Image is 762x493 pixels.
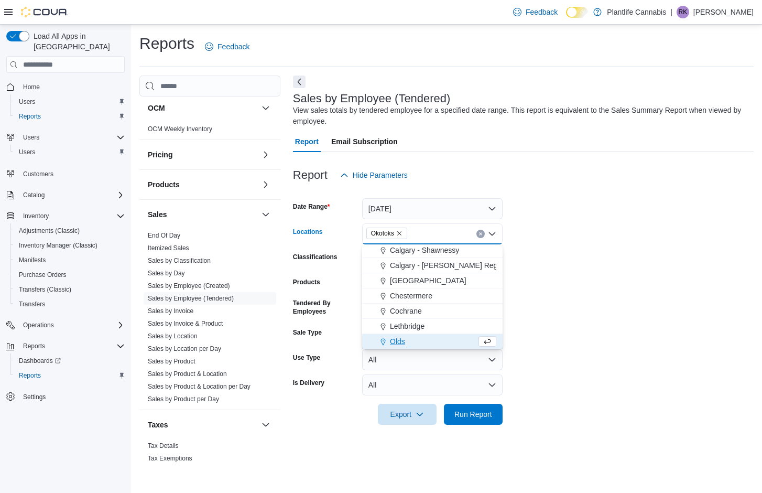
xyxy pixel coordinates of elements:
span: Lethbridge [390,321,424,331]
button: Inventory [2,209,129,223]
span: Report [295,131,319,152]
label: Products [293,278,320,286]
span: Tax Details [148,442,179,450]
button: [GEOGRAPHIC_DATA] [362,273,503,288]
a: OCM Weekly Inventory [148,125,212,133]
label: Locations [293,228,323,236]
button: Settings [2,389,129,404]
button: Hide Parameters [336,165,412,186]
label: Sale Type [293,328,322,337]
span: Home [23,83,40,91]
span: Catalog [23,191,45,199]
span: Reports [19,371,41,380]
span: Itemized Sales [148,244,189,252]
button: Remove Okotoks from selection in this group [396,230,402,237]
button: Inventory [19,210,53,222]
a: Sales by Invoice & Product [148,320,223,327]
h3: Products [148,179,180,190]
button: Reports [10,368,129,383]
span: Sales by Invoice & Product [148,319,223,328]
span: Reports [19,112,41,121]
button: Products [259,178,272,191]
a: Tax Details [148,442,179,449]
button: Run Report [444,404,503,425]
button: Purchase Orders [10,267,129,282]
button: Catalog [19,189,49,201]
span: Reports [23,342,45,350]
span: Purchase Orders [19,271,67,279]
span: Transfers [15,298,125,310]
span: Users [23,133,39,142]
button: Home [2,79,129,94]
span: Sales by Employee (Tendered) [148,294,234,303]
p: [PERSON_NAME] [693,6,754,18]
a: Sales by Location per Day [148,345,221,352]
a: Users [15,146,39,158]
button: Pricing [259,148,272,161]
h3: Report [293,169,328,181]
span: Load All Apps in [GEOGRAPHIC_DATA] [29,31,125,52]
span: Settings [23,393,46,401]
span: Calgary - Shawnessy [390,245,459,255]
p: | [670,6,672,18]
div: View sales totals by tendered employee for a specified date range. This report is equivalent to t... [293,105,748,127]
label: Use Type [293,353,320,362]
button: Clear input [476,230,485,238]
button: Reports [19,340,49,352]
span: Okotoks [371,228,394,239]
h3: Sales [148,209,167,220]
button: Calgary - [PERSON_NAME] Regional [362,258,503,273]
a: Sales by Product per Day [148,395,219,403]
span: Calgary - [PERSON_NAME] Regional [390,260,513,271]
button: Users [19,131,43,144]
button: Taxes [259,419,272,431]
p: Plantlife Cannabis [607,6,666,18]
span: Purchase Orders [15,269,125,281]
span: Sales by Employee (Created) [148,282,230,290]
h3: Taxes [148,420,168,430]
button: [DATE] [362,198,503,219]
span: Export [384,404,430,425]
label: Classifications [293,253,338,261]
span: Feedback [526,7,558,17]
a: Users [15,95,39,108]
span: Inventory [19,210,125,222]
button: Users [10,145,129,159]
span: Catalog [19,189,125,201]
span: Customers [19,167,125,180]
button: Taxes [148,420,257,430]
button: Operations [19,319,58,331]
button: OCM [148,103,257,113]
span: Adjustments (Classic) [19,227,80,235]
span: Run Report [454,409,492,420]
span: Sales by Invoice [148,307,193,315]
button: Manifests [10,253,129,267]
button: Customers [2,166,129,181]
span: Operations [19,319,125,331]
label: Tendered By Employees [293,299,358,316]
button: Transfers [10,297,129,312]
span: Inventory Manager (Classic) [19,241,97,250]
button: Close list of options [488,230,496,238]
label: Is Delivery [293,379,324,387]
span: Users [15,95,125,108]
span: Tax Exemptions [148,454,192,463]
button: Users [2,130,129,145]
a: Feedback [201,36,254,57]
a: Settings [19,391,50,403]
span: Reports [19,340,125,352]
span: Users [19,148,35,156]
span: Sales by Day [148,269,185,277]
span: Transfers (Classic) [15,283,125,296]
a: Reports [15,110,45,123]
span: Operations [23,321,54,329]
span: Sales by Product & Location [148,370,227,378]
span: Okotoks [366,228,407,239]
a: Transfers (Classic) [15,283,75,296]
button: Catalog [2,188,129,202]
span: Users [19,98,35,106]
span: Users [15,146,125,158]
a: Customers [19,168,58,180]
button: All [362,349,503,370]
